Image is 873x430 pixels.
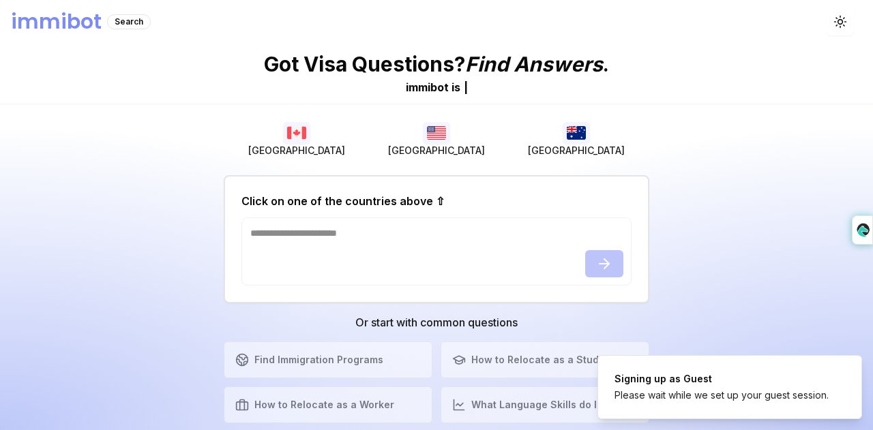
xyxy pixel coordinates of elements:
[615,388,829,402] div: Please wait while we set up your guest session.
[406,79,460,95] div: immibot is
[224,314,649,331] h3: Or start with common questions
[423,122,450,144] img: USA flag
[465,52,603,76] span: Find Answers
[464,80,468,94] span: |
[388,144,485,157] span: [GEOGRAPHIC_DATA]
[264,52,609,76] p: Got Visa Questions? .
[563,122,590,144] img: Australia flag
[528,144,625,157] span: [GEOGRAPHIC_DATA]
[241,193,445,209] h2: Click on one of the countries above ⇧
[107,14,151,29] div: Search
[283,122,310,144] img: Canada flag
[615,372,829,386] div: Signing up as Guest
[11,10,102,34] h1: immibot
[248,144,345,157] span: [GEOGRAPHIC_DATA]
